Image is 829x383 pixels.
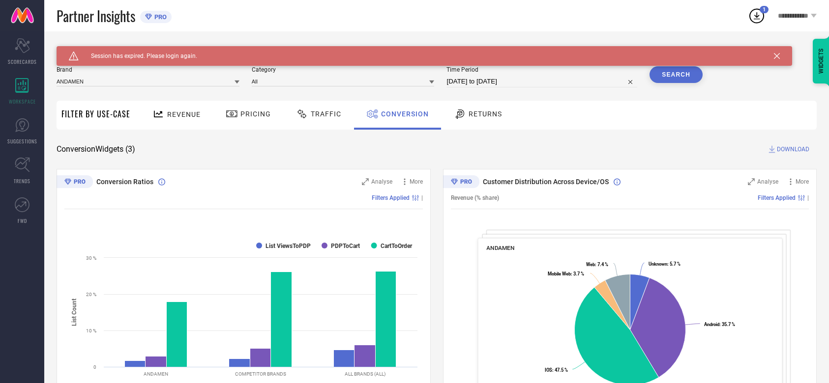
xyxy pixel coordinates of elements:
[586,262,608,267] text: : 7.4 %
[381,110,429,118] span: Conversion
[372,194,410,201] span: Filters Applied
[57,46,125,54] span: SYSTEM WORKSPACE
[61,108,130,120] span: Filter By Use-Case
[96,178,153,186] span: Conversion Ratios
[548,271,571,276] tspan: Mobile Web
[235,371,286,377] text: COMPETITOR BRANDS
[421,194,423,201] span: |
[446,66,637,73] span: Time Period
[544,367,567,373] text: : 47.5 %
[57,66,239,73] span: Brand
[544,367,552,373] tspan: IOS
[410,178,423,185] span: More
[7,137,37,145] span: SUGGESTIONS
[152,13,167,21] span: PRO
[252,66,435,73] span: Category
[144,371,168,377] text: ANDAMEN
[649,261,667,267] tspan: Unknown
[331,243,360,249] text: PDPToCart
[57,6,135,26] span: Partner Insights
[807,194,809,201] span: |
[796,178,809,185] span: More
[451,194,499,201] span: Revenue (% share)
[486,245,514,251] span: ANDAMEN
[93,364,96,370] text: 0
[8,58,37,65] span: SCORECARDS
[167,110,201,118] span: Revenue
[704,322,735,327] text: : 35.7 %
[371,178,392,185] span: Analyse
[757,178,778,185] span: Analyse
[469,110,502,118] span: Returns
[381,243,413,249] text: CartToOrder
[345,371,385,377] text: ALL BRANDS (ALL)
[362,178,369,185] svg: Zoom
[18,217,27,224] span: FWD
[650,66,703,83] button: Search
[86,328,96,333] text: 10 %
[483,178,609,186] span: Customer Distribution Across Device/OS
[311,110,341,118] span: Traffic
[86,255,96,261] text: 30 %
[748,7,766,25] div: Open download list
[777,144,809,154] span: DOWNLOAD
[548,271,584,276] text: : 3.7 %
[763,6,766,13] span: 1
[443,175,479,190] div: Premium
[14,177,30,185] span: TRENDS
[9,98,36,105] span: WORKSPACE
[266,243,311,249] text: List ViewsToPDP
[57,175,93,190] div: Premium
[446,76,637,87] input: Select time period
[79,53,197,59] span: Session has expired. Please login again.
[704,322,719,327] tspan: Android
[86,292,96,297] text: 20 %
[748,178,755,185] svg: Zoom
[240,110,271,118] span: Pricing
[758,194,796,201] span: Filters Applied
[57,144,135,154] span: Conversion Widgets ( 3 )
[71,299,78,326] tspan: List Count
[649,261,681,267] text: : 5.7 %
[586,262,594,267] tspan: Web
